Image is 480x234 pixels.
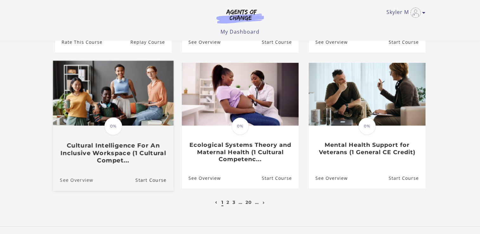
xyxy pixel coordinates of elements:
[239,199,242,205] a: …
[309,168,348,188] a: Mental Health Support for Veterans (1 General CE Credit): See Overview
[309,32,348,53] a: Resiliency as a Helping Professional (1 General CE Credit): See Overview
[182,32,221,53] a: Best Practices for Clinical Care with Asian Americans (1 Cultural C...: See Overview
[246,199,252,205] a: 20
[182,168,221,188] a: Ecological Systems Theory and Maternal Health (1 Cultural Competenc...: See Overview
[255,199,259,205] a: …
[53,169,93,191] a: Cultural Intelligence For An Inclusive Workspace (1 Cultural Compet...: See Overview
[210,9,271,23] img: Agents of Change Logo
[60,142,166,164] h3: Cultural Intelligence For An Inclusive Workspace (1 Cultural Compet...
[233,199,235,205] a: 3
[232,118,249,135] span: 0%
[227,199,229,205] a: 2
[261,32,298,53] a: Best Practices for Clinical Care with Asian Americans (1 Cultural C...: Resume Course
[388,32,425,53] a: Resiliency as a Helping Professional (1 General CE Credit): Resume Course
[358,118,376,135] span: 0%
[261,168,298,188] a: Ecological Systems Theory and Maternal Health (1 Cultural Competenc...: Resume Course
[220,28,260,35] a: My Dashboard
[104,117,122,135] span: 0%
[188,141,292,163] h3: Ecological Systems Theory and Maternal Health (1 Cultural Competenc...
[55,32,102,53] a: Anger Management (1 General CE Credit): Rate This Course
[130,32,171,53] a: Anger Management (1 General CE Credit): Resume Course
[388,168,425,188] a: Mental Health Support for Veterans (1 General CE Credit): Resume Course
[315,141,418,156] h3: Mental Health Support for Veterans (1 General CE Credit)
[386,8,422,18] a: Toggle menu
[261,199,266,205] a: Next page
[221,199,223,205] a: 1
[135,169,173,191] a: Cultural Intelligence For An Inclusive Workspace (1 Cultural Compet...: Resume Course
